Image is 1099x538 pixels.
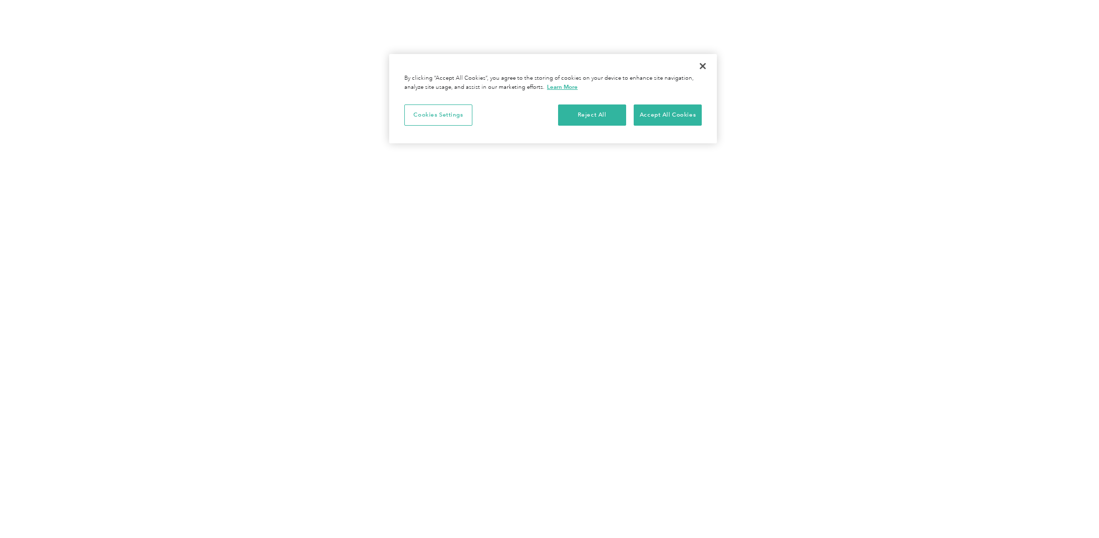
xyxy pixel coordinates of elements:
[404,74,702,92] div: By clicking “Accept All Cookies”, you agree to the storing of cookies on your device to enhance s...
[389,54,717,143] div: Privacy
[634,104,702,126] button: Accept All Cookies
[389,54,717,143] div: Cookie banner
[692,55,714,77] button: Close
[404,104,472,126] button: Cookies Settings
[547,83,578,90] a: More information about your privacy, opens in a new tab
[558,104,626,126] button: Reject All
